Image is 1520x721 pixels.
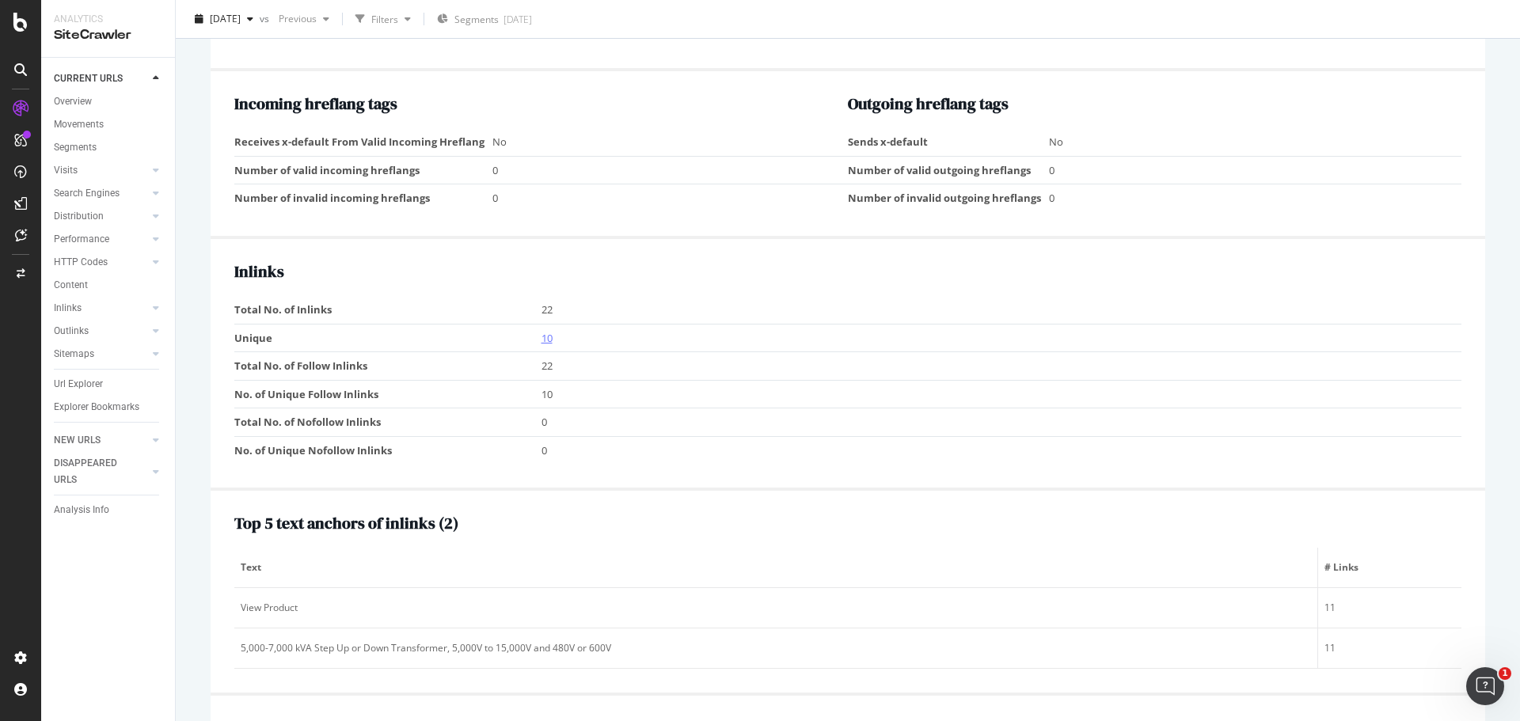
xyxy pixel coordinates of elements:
a: Distribution [54,208,148,225]
div: 11 [1324,601,1455,615]
div: Explorer Bookmarks [54,399,139,416]
a: Search Engines [54,185,148,202]
span: vs [260,12,272,25]
a: Performance [54,231,148,248]
h2: Outgoing hreflang tags [848,95,1461,112]
a: Visits [54,162,148,179]
div: SiteCrawler [54,26,162,44]
a: Analysis Info [54,502,164,518]
div: Search Engines [54,185,120,202]
span: Segments [454,13,499,26]
div: [DATE] [503,13,532,26]
div: Analysis Info [54,502,109,518]
button: [DATE] [188,6,260,32]
div: Filters [371,12,398,25]
div: Overview [54,93,92,110]
td: 0 [541,408,1462,437]
td: 0 [1049,156,1461,184]
a: Url Explorer [54,376,164,393]
div: Distribution [54,208,104,225]
div: 5,000-7,000 kVA Step Up or Down Transformer, 5,000V to 15,000V and 480V or 600V [241,641,1311,655]
td: Total No. of Follow Inlinks [234,352,541,381]
div: Outlinks [54,323,89,340]
div: Performance [54,231,109,248]
div: Analytics [54,13,162,26]
a: Segments [54,139,164,156]
td: 22 [541,296,1462,324]
td: 0 [541,436,1462,464]
button: Filters [349,6,417,32]
span: Text [241,560,1307,575]
div: Sitemaps [54,346,94,362]
a: NEW URLS [54,432,148,449]
td: 10 [541,380,1462,408]
h2: Top 5 text anchors of inlinks ( 2 ) [234,514,1461,532]
td: 22 [541,352,1462,381]
div: Visits [54,162,78,179]
div: 11 [1324,641,1455,655]
span: 1 [1499,667,1511,680]
div: No [1049,135,1453,150]
td: Number of invalid outgoing hreflangs [848,184,1049,212]
td: No. of Unique Follow Inlinks [234,380,541,408]
td: Receives x-default From Valid Incoming Hreflang [234,128,492,156]
div: Segments [54,139,97,156]
a: DISAPPEARED URLS [54,455,148,488]
td: 0 [492,184,848,212]
div: CURRENT URLS [54,70,123,87]
a: Explorer Bookmarks [54,399,164,416]
td: Number of invalid incoming hreflangs [234,184,492,212]
td: Number of valid incoming hreflangs [234,156,492,184]
td: Total No. of Inlinks [234,296,541,324]
a: Inlinks [54,300,148,317]
td: No. of Unique Nofollow Inlinks [234,436,541,464]
a: 10 [541,331,553,345]
a: Outlinks [54,323,148,340]
span: 2025 Aug. 2nd [210,12,241,25]
iframe: Intercom live chat [1466,667,1504,705]
a: Movements [54,116,164,133]
a: Content [54,277,164,294]
h2: Incoming hreflang tags [234,95,848,112]
td: Sends x-default [848,128,1049,156]
a: HTTP Codes [54,254,148,271]
div: Url Explorer [54,376,103,393]
div: NEW URLS [54,432,101,449]
td: Total No. of Nofollow Inlinks [234,408,541,437]
div: Movements [54,116,104,133]
td: Unique [234,324,541,352]
td: No [492,128,848,156]
div: View Product [241,601,1311,615]
span: Previous [272,12,317,25]
td: 0 [492,156,848,184]
div: HTTP Codes [54,254,108,271]
div: Inlinks [54,300,82,317]
td: 0 [1049,184,1461,212]
div: DISAPPEARED URLS [54,455,134,488]
span: # Links [1324,560,1451,575]
td: Number of valid outgoing hreflangs [848,156,1049,184]
div: Content [54,277,88,294]
h2: Inlinks [234,263,1461,280]
a: Overview [54,93,164,110]
button: Previous [272,6,336,32]
a: Sitemaps [54,346,148,362]
button: Segments[DATE] [431,6,538,32]
a: CURRENT URLS [54,70,148,87]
